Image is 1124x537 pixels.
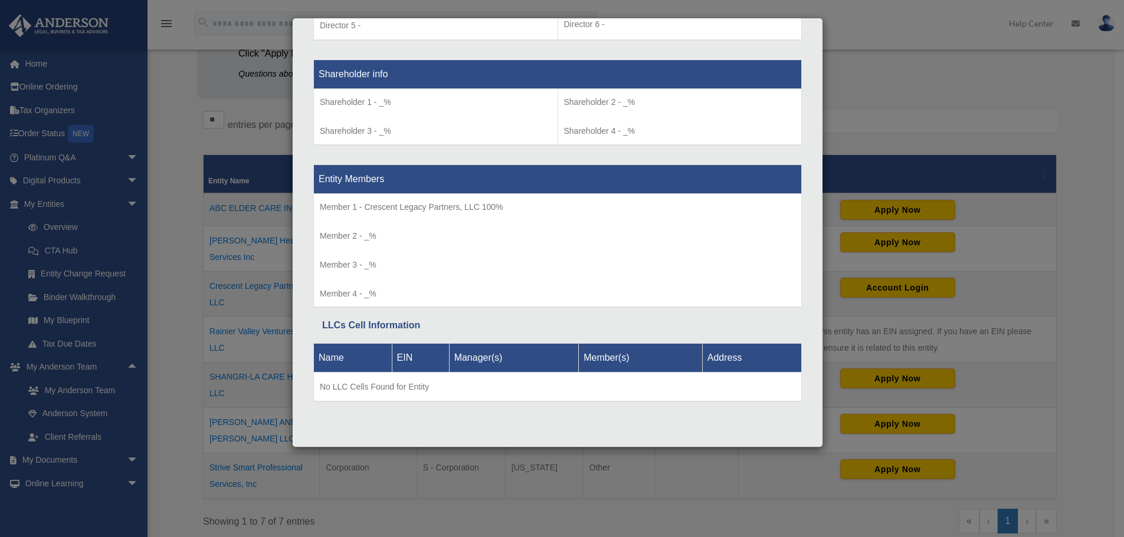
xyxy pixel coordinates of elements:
[314,164,802,193] th: Entity Members
[322,317,793,334] div: LLCs Cell Information
[314,373,802,402] td: No LLC Cells Found for Entity
[320,286,795,301] p: Member 4 - _%
[320,95,552,110] p: Shareholder 1 - _%
[579,344,703,373] th: Member(s)
[320,200,795,215] p: Member 1 - Crescent Legacy Partners, LLC 100%
[702,344,801,373] th: Address
[564,124,796,139] p: Shareholder 4 - _%
[564,17,796,32] p: Director 6 -
[314,344,392,373] th: Name
[392,344,449,373] th: EIN
[320,124,552,139] p: Shareholder 3 - _%
[564,95,796,110] p: Shareholder 2 - _%
[314,60,802,89] th: Shareholder info
[449,344,579,373] th: Manager(s)
[320,229,795,243] p: Member 2 - _%
[320,258,795,272] p: Member 3 - _%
